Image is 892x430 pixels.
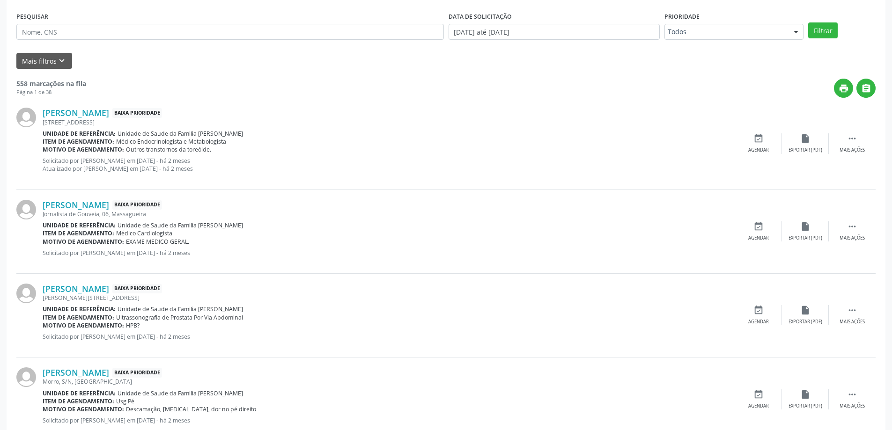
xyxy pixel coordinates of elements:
b: Item de agendamento: [43,397,114,405]
p: Solicitado por [PERSON_NAME] em [DATE] - há 2 meses [43,249,735,257]
a: [PERSON_NAME] [43,284,109,294]
input: Selecione um intervalo [449,24,660,40]
div: Exportar (PDF) [789,403,822,409]
i:  [861,83,871,94]
span: Baixa Prioridade [112,284,162,294]
div: [STREET_ADDRESS] [43,118,735,126]
b: Unidade de referência: [43,130,116,138]
span: Baixa Prioridade [112,200,162,210]
button:  [856,79,876,98]
i:  [847,305,857,315]
p: Solicitado por [PERSON_NAME] em [DATE] - há 2 meses [43,416,735,424]
div: Morro, S/N, [GEOGRAPHIC_DATA] [43,378,735,386]
i:  [847,221,857,232]
b: Unidade de referência: [43,389,116,397]
button: Mais filtroskeyboard_arrow_down [16,53,72,69]
div: Exportar (PDF) [789,235,822,241]
i:  [847,389,857,400]
label: Prioridade [664,9,700,24]
b: Unidade de referência: [43,305,116,313]
img: img [16,284,36,303]
b: Item de agendamento: [43,229,114,237]
i: print [839,83,849,94]
span: Unidade de Saude da Familia [PERSON_NAME] [118,389,243,397]
label: DATA DE SOLICITAÇÃO [449,9,512,24]
span: Unidade de Saude da Familia [PERSON_NAME] [118,130,243,138]
span: Outros transtornos da toreóide. [126,146,211,153]
img: img [16,108,36,127]
span: HPB? [126,321,140,329]
a: [PERSON_NAME] [43,108,109,118]
div: Exportar (PDF) [789,147,822,153]
a: [PERSON_NAME] [43,200,109,210]
label: PESQUISAR [16,9,48,24]
i: insert_drive_file [800,133,811,144]
b: Motivo de agendamento: [43,405,124,413]
span: Unidade de Saude da Familia [PERSON_NAME] [118,221,243,229]
div: Agendar [748,319,769,325]
div: Agendar [748,403,769,409]
div: Agendar [748,235,769,241]
img: img [16,367,36,387]
div: Agendar [748,147,769,153]
b: Unidade de referência: [43,221,116,229]
i: insert_drive_file [800,389,811,400]
i: event_available [753,221,764,232]
div: Mais ações [840,147,865,153]
button: print [834,79,853,98]
span: Baixa Prioridade [112,368,162,378]
b: Motivo de agendamento: [43,238,124,246]
div: Mais ações [840,319,865,325]
i: event_available [753,133,764,144]
span: Baixa Prioridade [112,108,162,118]
span: Todos [668,27,784,36]
span: Médico Cardiologista [116,229,172,237]
b: Motivo de agendamento: [43,146,124,153]
i:  [847,133,857,144]
span: Ultrassonografia de Prostata Por Via Abdominal [116,313,243,321]
img: img [16,200,36,219]
strong: 558 marcações na fila [16,79,86,88]
p: Solicitado por [PERSON_NAME] em [DATE] - há 2 meses [43,333,735,341]
div: [PERSON_NAME][STREET_ADDRESS] [43,294,735,302]
span: EXAME MEDICO GERAL. [126,238,189,246]
i: insert_drive_file [800,221,811,232]
div: Jornalista de Gouveia, 06, Massagueira [43,210,735,218]
i: insert_drive_file [800,305,811,315]
a: [PERSON_NAME] [43,367,109,378]
input: Nome, CNS [16,24,444,40]
i: event_available [753,305,764,315]
b: Item de agendamento: [43,138,114,146]
div: Mais ações [840,235,865,241]
span: Unidade de Saude da Familia [PERSON_NAME] [118,305,243,313]
i: keyboard_arrow_down [57,56,67,66]
i: event_available [753,389,764,400]
button: Filtrar [808,22,838,38]
div: Exportar (PDF) [789,319,822,325]
div: Página 1 de 38 [16,88,86,96]
span: Descamação, [MEDICAL_DATA], dor no pé direito [126,405,256,413]
span: Médico Endocrinologista e Metabologista [116,138,226,146]
p: Solicitado por [PERSON_NAME] em [DATE] - há 2 meses Atualizado por [PERSON_NAME] em [DATE] - há 2... [43,157,735,173]
b: Motivo de agendamento: [43,321,124,329]
div: Mais ações [840,403,865,409]
b: Item de agendamento: [43,313,114,321]
span: Usg Pé [116,397,134,405]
